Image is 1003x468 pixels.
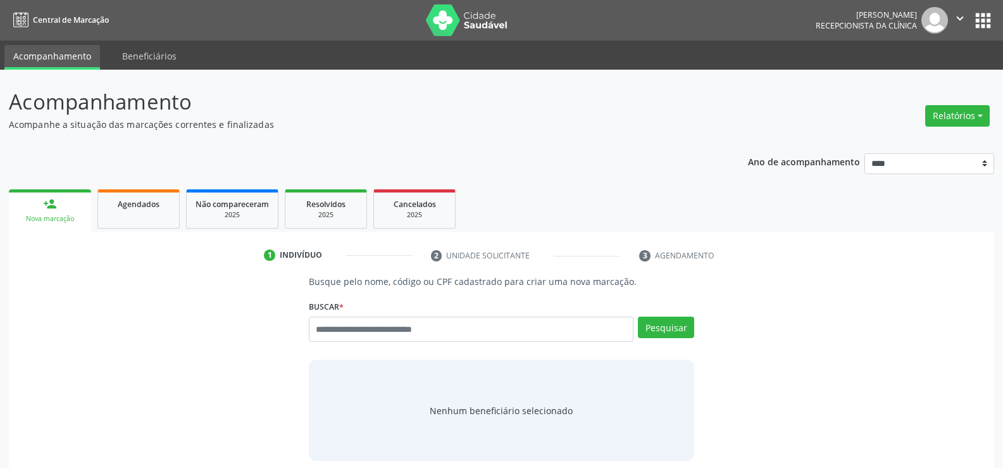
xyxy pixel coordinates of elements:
[948,7,972,34] button: 
[9,86,699,118] p: Acompanhamento
[264,250,275,261] div: 1
[748,153,860,169] p: Ano de acompanhamento
[9,118,699,131] p: Acompanhe a situação das marcações correntes e finalizadas
[9,9,109,30] a: Central de Marcação
[196,210,269,220] div: 2025
[18,214,82,224] div: Nova marcação
[430,404,573,417] span: Nenhum beneficiário selecionado
[816,20,917,31] span: Recepcionista da clínica
[294,210,358,220] div: 2025
[921,7,948,34] img: img
[43,197,57,211] div: person_add
[280,250,322,261] div: Indivíduo
[306,199,346,210] span: Resolvidos
[972,9,994,32] button: apps
[33,15,109,25] span: Central de Marcação
[638,317,694,338] button: Pesquisar
[925,105,990,127] button: Relatórios
[118,199,159,210] span: Agendados
[953,11,967,25] i: 
[383,210,446,220] div: 2025
[196,199,269,210] span: Não compareceram
[4,45,100,70] a: Acompanhamento
[309,275,694,288] p: Busque pelo nome, código ou CPF cadastrado para criar uma nova marcação.
[816,9,917,20] div: [PERSON_NAME]
[309,297,344,317] label: Buscar
[394,199,436,210] span: Cancelados
[113,45,185,67] a: Beneficiários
